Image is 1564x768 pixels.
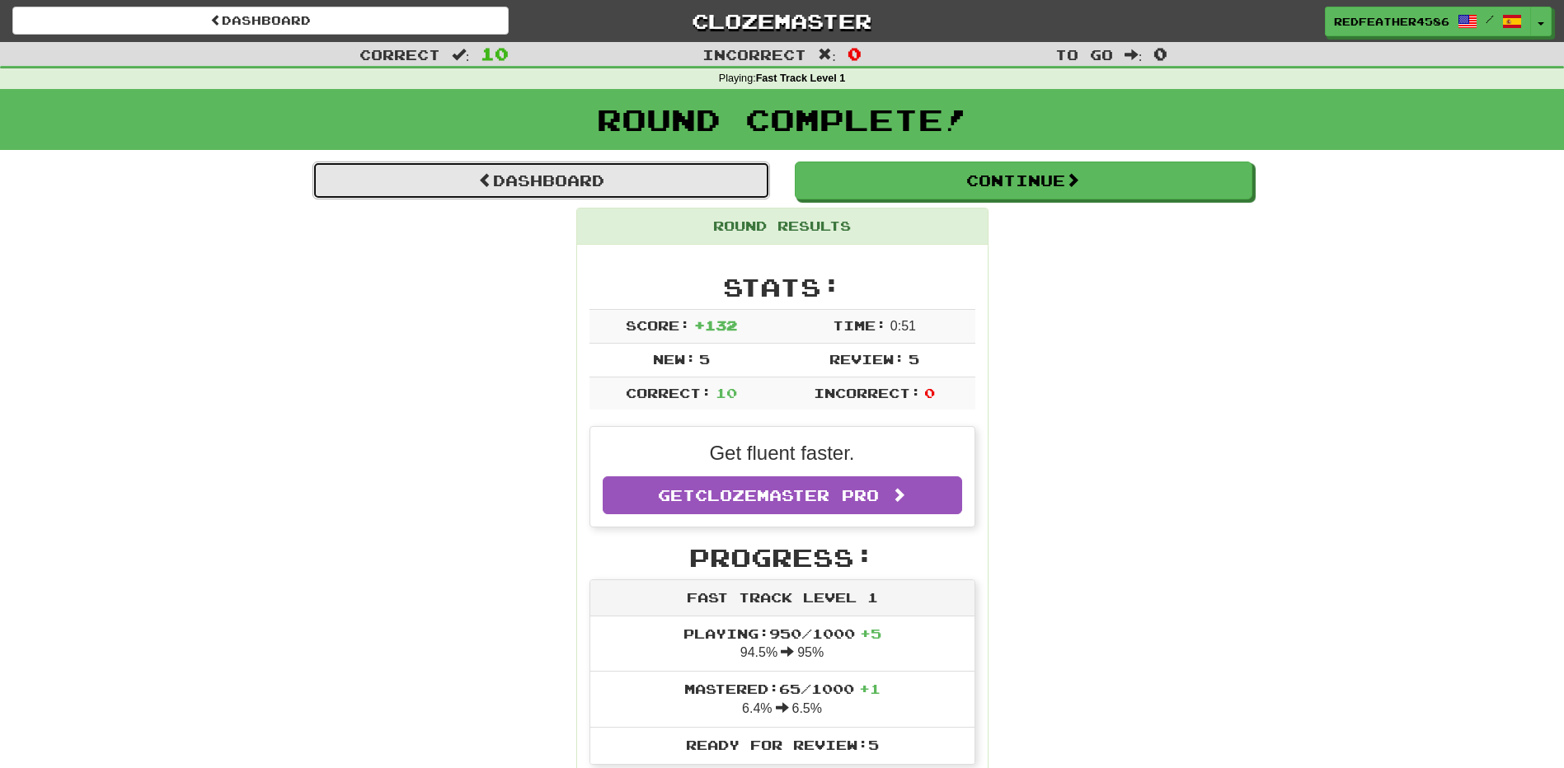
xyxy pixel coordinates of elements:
a: Clozemaster [533,7,1030,35]
span: Incorrect: [814,385,921,400]
span: Incorrect [702,46,806,63]
a: Dashboard [12,7,509,35]
span: Review: [829,351,904,367]
h1: Round Complete! [6,103,1558,136]
p: Get fluent faster. [603,439,962,467]
button: Continue [795,162,1252,199]
span: : [1125,48,1143,62]
li: 94.5% 95% [590,616,975,672]
span: RedFeather4586 [1334,14,1449,29]
span: New: [653,351,696,367]
a: GetClozemaster Pro [603,476,962,514]
span: Clozemaster Pro [695,486,879,504]
span: : [818,48,836,62]
span: 10 [481,44,509,63]
span: : [452,48,470,62]
span: + 5 [860,625,881,641]
span: 0 [1153,44,1167,63]
span: 5 [699,351,710,367]
span: Score: [626,317,690,333]
span: Correct [359,46,440,63]
span: 0 [924,385,935,400]
a: RedFeather4586 / [1325,7,1531,36]
h2: Progress: [589,544,975,571]
span: Time: [833,317,886,333]
span: Correct: [626,385,712,400]
span: Playing: 950 / 1000 [683,625,881,641]
span: Ready for Review: 5 [686,737,879,752]
a: Dashboard [312,162,770,199]
div: Fast Track Level 1 [590,580,975,616]
h2: Stats: [589,274,975,301]
span: 5 [909,351,919,367]
span: To go [1055,46,1113,63]
span: 10 [716,385,737,400]
strong: Fast Track Level 1 [756,73,846,84]
span: + 1 [859,681,881,696]
li: 6.4% 6.5% [590,671,975,728]
span: + 132 [694,317,737,333]
div: Round Results [577,208,988,245]
span: / [1486,13,1494,25]
span: Mastered: 65 / 1000 [684,681,881,696]
span: 0 : 51 [890,319,916,333]
span: 0 [848,44,862,63]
